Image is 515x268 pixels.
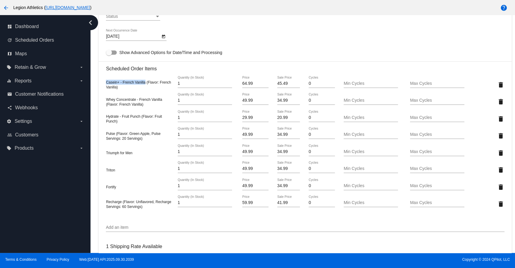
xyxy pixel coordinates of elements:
[344,132,398,137] input: Min Cycles
[178,166,232,171] input: Quantity (In Stock)
[178,81,232,86] input: Quantity (In Stock)
[14,65,46,70] span: Retain & Grow
[106,151,132,155] span: Triumph for Men
[344,98,398,103] input: Min Cycles
[242,166,269,171] input: Price
[106,168,115,172] span: Triton
[277,200,300,205] input: Sale Price
[410,98,464,103] input: Max Cycles
[263,257,510,262] span: Copyright © 2024 QPilot, LLC
[277,81,300,86] input: Sale Price
[277,183,300,188] input: Sale Price
[106,97,162,107] span: Whey Concentrate - French Vanilla (Flavor: French Vanilla)
[7,92,12,97] i: email
[15,91,64,97] span: Customer Notifications
[309,200,335,205] input: Cycles
[309,166,335,171] input: Cycles
[410,149,464,154] input: Max Cycles
[14,119,32,124] span: Settings
[106,80,171,89] span: Casein+ - French Vanilla (Flavor: French Vanilla)
[106,200,171,209] span: Recharge (Flavor: Unflavored, Recharge Servings: 60 Servings)
[277,98,300,103] input: Sale Price
[242,98,269,103] input: Price
[7,78,11,83] i: equalizer
[7,103,84,113] a: share Webhooks
[242,115,269,120] input: Price
[344,149,398,154] input: Min Cycles
[309,115,335,120] input: Cycles
[79,257,134,262] a: Web:[DATE] API:2025.09.30.2039
[7,38,12,43] i: update
[242,200,269,205] input: Price
[106,114,162,123] span: Hydrate - Fruit Punch (Flavor: Fruit Punch)
[7,132,12,137] i: people_outline
[410,183,464,188] input: Max Cycles
[106,240,162,253] h3: 1 Shipping Rate Available
[7,22,84,31] a: dashboard Dashboard
[7,65,11,70] i: local_offer
[7,24,12,29] i: dashboard
[106,61,504,72] h3: Scheduled Order Items
[309,132,335,137] input: Cycles
[344,166,398,171] input: Min Cycles
[309,98,335,103] input: Cycles
[46,5,90,10] a: [URL][DOMAIN_NAME]
[344,183,398,188] input: Min Cycles
[13,5,91,10] span: Legion Athletics ( )
[277,166,300,171] input: Sale Price
[7,49,84,59] a: map Maps
[497,132,504,139] mat-icon: delete
[106,132,161,141] span: Pulse (Flavor: Green Apple, Pulse Servings: 20 Servings)
[7,130,84,140] a: people_outline Customers
[15,51,27,56] span: Maps
[106,14,160,19] mat-select: Status
[119,49,222,56] span: Show Advanced Options for Date/Time and Processing
[410,132,464,137] input: Max Cycles
[79,65,84,70] i: arrow_drop_down
[15,24,39,29] span: Dashboard
[7,105,12,110] i: share
[79,119,84,124] i: arrow_drop_down
[277,132,300,137] input: Sale Price
[7,51,12,56] i: map
[410,115,464,120] input: Max Cycles
[309,183,335,188] input: Cycles
[178,149,232,154] input: Quantity (In Stock)
[7,119,11,124] i: settings
[7,35,84,45] a: update Scheduled Orders
[497,183,504,191] mat-icon: delete
[15,105,38,110] span: Webhooks
[86,18,95,27] i: chevron_left
[106,34,160,39] input: Next Occurrence Date
[410,81,464,86] input: Max Cycles
[178,115,232,120] input: Quantity (In Stock)
[242,81,269,86] input: Price
[106,225,504,230] input: Add an item
[309,149,335,154] input: Cycles
[178,98,232,103] input: Quantity (In Stock)
[497,166,504,174] mat-icon: delete
[5,257,37,262] a: Terms & Conditions
[497,149,504,157] mat-icon: delete
[47,257,69,262] a: Privacy Policy
[277,149,300,154] input: Sale Price
[7,146,11,151] i: local_offer
[500,4,507,11] mat-icon: help
[79,146,84,151] i: arrow_drop_down
[79,78,84,83] i: arrow_drop_down
[242,132,269,137] input: Price
[14,78,31,84] span: Reports
[178,200,232,205] input: Quantity (In Stock)
[277,115,300,120] input: Sale Price
[242,149,269,154] input: Price
[106,14,118,19] span: Status
[242,183,269,188] input: Price
[106,185,116,189] span: Fortify
[160,33,167,39] button: Open calendar
[497,81,504,88] mat-icon: delete
[344,115,398,120] input: Min Cycles
[15,132,38,138] span: Customers
[2,4,10,11] mat-icon: arrow_back
[7,89,84,99] a: email Customer Notifications
[497,200,504,208] mat-icon: delete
